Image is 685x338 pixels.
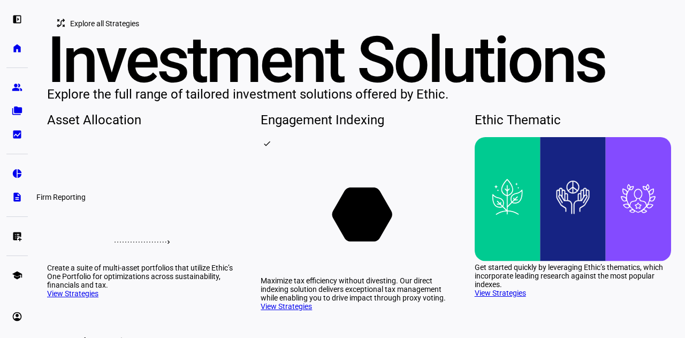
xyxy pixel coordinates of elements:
mat-icon: check [263,139,271,148]
a: folder_copy [6,100,28,122]
eth-mat-symbol: pie_chart [12,168,22,179]
div: Ethic Thematic [475,111,671,129]
eth-mat-symbol: bid_landscape [12,129,22,140]
div: Get started quickly by leveraging Ethic’s thematics, which incorporate leading research against t... [475,263,671,289]
eth-mat-symbol: description [12,192,22,202]
mat-icon: tactic [56,18,66,28]
a: pie_chart [6,163,28,184]
a: View Strategies [47,289,98,298]
div: Engagement Indexing [261,111,457,129]
div: Investment Solutions [47,34,672,86]
a: View Strategies [475,289,526,297]
div: Create a suite of multi-asset portfolios that utilize Ethic’s One Portfolio for optimizations acr... [47,264,243,289]
eth-mat-symbol: school [12,270,22,281]
div: Asset Allocation [47,111,243,129]
eth-mat-symbol: group [12,82,22,93]
div: Explore the full range of tailored investment solutions offered by Ethic. [47,86,672,103]
div: Maximize tax efficiency without divesting. Our direct indexing solution delivers exceptional tax ... [261,276,457,302]
a: home [6,37,28,59]
eth-mat-symbol: list_alt_add [12,231,22,242]
a: description [6,186,28,208]
eth-mat-symbol: left_panel_open [12,14,22,25]
button: Explore all Strategies [47,13,152,34]
div: Firm Reporting [32,191,90,204]
a: group [6,77,28,98]
eth-mat-symbol: home [12,43,22,54]
a: View Strategies [261,302,312,311]
eth-mat-symbol: folder_copy [12,106,22,116]
eth-mat-symbol: account_circle [12,311,22,322]
a: bid_landscape [6,124,28,145]
span: Explore all Strategies [70,13,139,34]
